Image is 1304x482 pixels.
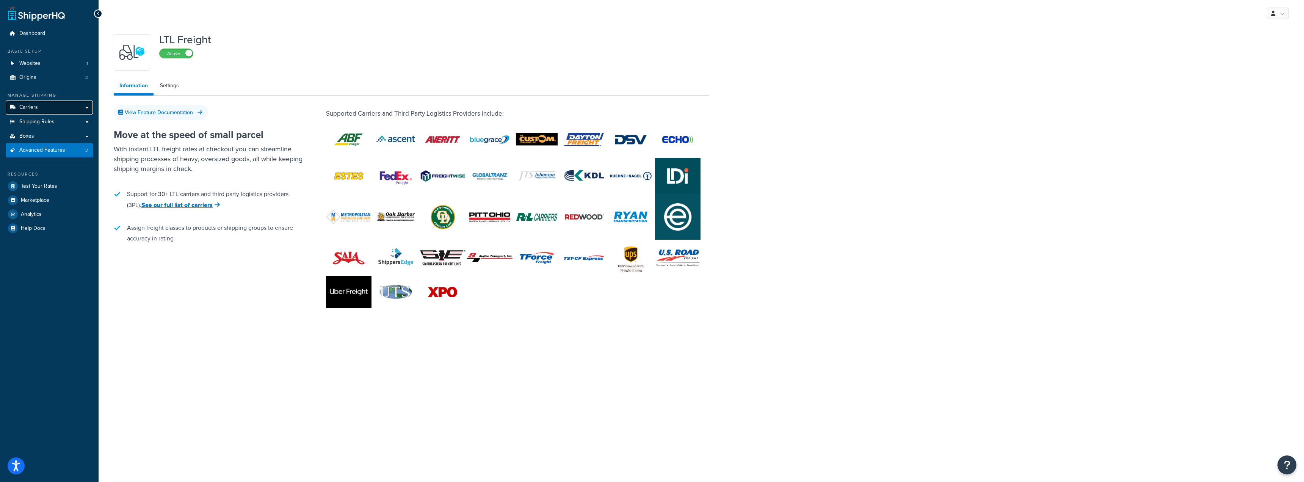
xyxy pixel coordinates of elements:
img: Redwood Logistics [561,201,607,233]
img: Ryan Transportation Freight [608,199,654,235]
img: DSV Freight [608,124,654,155]
img: Old Dominion® [420,201,465,233]
img: SAIA [326,240,371,276]
span: 1 [86,60,88,67]
img: Southeastern Freight Lines [420,250,465,265]
div: Manage Shipping [6,92,93,99]
div: Resources [6,171,93,177]
img: TForce Freight [514,240,560,276]
img: R+L® [514,201,560,233]
li: Assign freight classes to products or shipping groups to ensure accuracy in rating [114,219,303,248]
p: With instant LTL freight rates at checkout you can streamline shipping processes of heavy, oversi... [114,144,303,174]
h2: Move at the speed of small parcel [114,129,303,140]
a: Help Docs [6,221,93,235]
span: Marketplace [21,197,49,204]
img: Evans Transportation [655,194,701,240]
span: 3 [85,147,88,154]
li: Support for 30+ LTL carriers and third party logistics providers (3PL). [114,185,303,214]
img: Custom Co Freight [514,124,560,155]
a: Information [114,78,154,96]
a: Dashboard [6,27,93,41]
span: Test Your Rates [21,183,57,190]
span: Help Docs [21,225,45,232]
img: Freightwise [420,170,465,182]
img: Oak Harbor Freight [373,199,418,235]
img: GlobalTranz Freight [467,158,513,194]
img: Averitt Freight [420,124,465,155]
img: ABF Freight™ [326,124,371,155]
img: Echo® Global Logistics [655,124,701,155]
span: Origins [19,74,36,81]
a: See our full list of carriers [141,201,220,209]
a: Marketplace [6,193,93,207]
label: Active [160,49,193,58]
span: Shipping Rules [19,119,55,125]
img: KDL [561,160,607,192]
span: Websites [19,60,41,67]
img: UTS [373,283,418,301]
img: JTS Freight [514,158,560,194]
img: UPS® Ground with Freight Pricing [608,242,654,274]
h5: Supported Carriers and Third Party Logistics Providers include: [326,110,709,118]
h1: LTL Freight [159,34,211,46]
img: Kuehne+Nagel LTL+ [608,160,654,192]
img: Sutton Transport Inc. [467,253,513,262]
span: Analytics [21,211,42,218]
img: Uber Freight (Transplace) [326,276,371,308]
button: Open Resource Center [1277,455,1296,474]
span: Carriers [19,104,38,111]
img: TST-CF Express Freight™ [561,240,607,276]
span: Dashboard [19,30,45,37]
a: Shipping Rules [6,115,93,129]
img: XPO Logistics® [420,276,465,308]
a: Origins3 [6,71,93,85]
a: Settings [154,78,185,93]
a: Boxes [6,129,93,143]
img: y79ZsPf0fXUFUhFXDzUgf+ktZg5F2+ohG75+v3d2s1D9TjoU8PiyCIluIjV41seZevKCRuEjTPPOKHJsQcmKCXGdfprl3L4q7... [119,39,145,66]
img: Ascent Freight [373,123,418,155]
span: 3 [85,74,88,81]
img: Dayton Freight™ [561,124,607,155]
li: Advanced Features [6,143,93,157]
a: Test Your Rates [6,179,93,193]
a: Analytics [6,207,93,221]
div: Basic Setup [6,48,93,55]
img: Metropolitan Warehouse & Delivery [326,210,371,224]
span: Advanced Features [19,147,65,154]
a: Advanced Features3 [6,143,93,157]
img: Estes® [326,160,371,192]
img: BlueGrace Freight [467,121,513,158]
img: Ship LDI Freight [655,158,701,194]
a: Websites1 [6,57,93,71]
li: Websites [6,57,93,71]
img: Pitt Ohio [467,201,513,233]
img: US Road [655,249,701,267]
li: Origins [6,71,93,85]
a: View Feature Documentation [114,105,208,120]
a: Carriers [6,100,93,115]
img: FedEx Freight® [373,160,418,192]
span: Boxes [19,133,34,140]
img: ShippersEdge Freight [373,240,418,276]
